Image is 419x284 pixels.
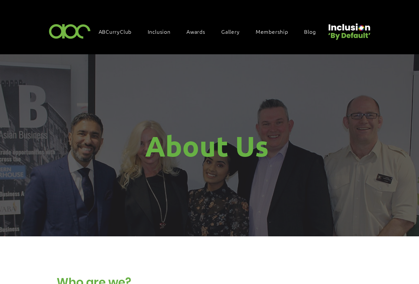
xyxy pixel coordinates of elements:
span: Gallery [221,28,240,35]
nav: Site [95,24,326,38]
span: ABCurryClub [99,28,132,35]
img: Untitled design (22).png [326,18,372,41]
span: Blog [304,28,316,35]
div: Inclusion [144,24,181,38]
a: ABCurryClub [95,24,142,38]
img: ABC-Logo-Blank-Background-01-01-2.png [47,21,93,41]
span: Awards [186,28,205,35]
span: Membership [256,28,288,35]
div: Awards [183,24,215,38]
a: Membership [252,24,298,38]
a: Blog [301,24,326,38]
span: Inclusion [148,28,171,35]
a: Gallery [218,24,250,38]
span: About Us [145,129,269,163]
